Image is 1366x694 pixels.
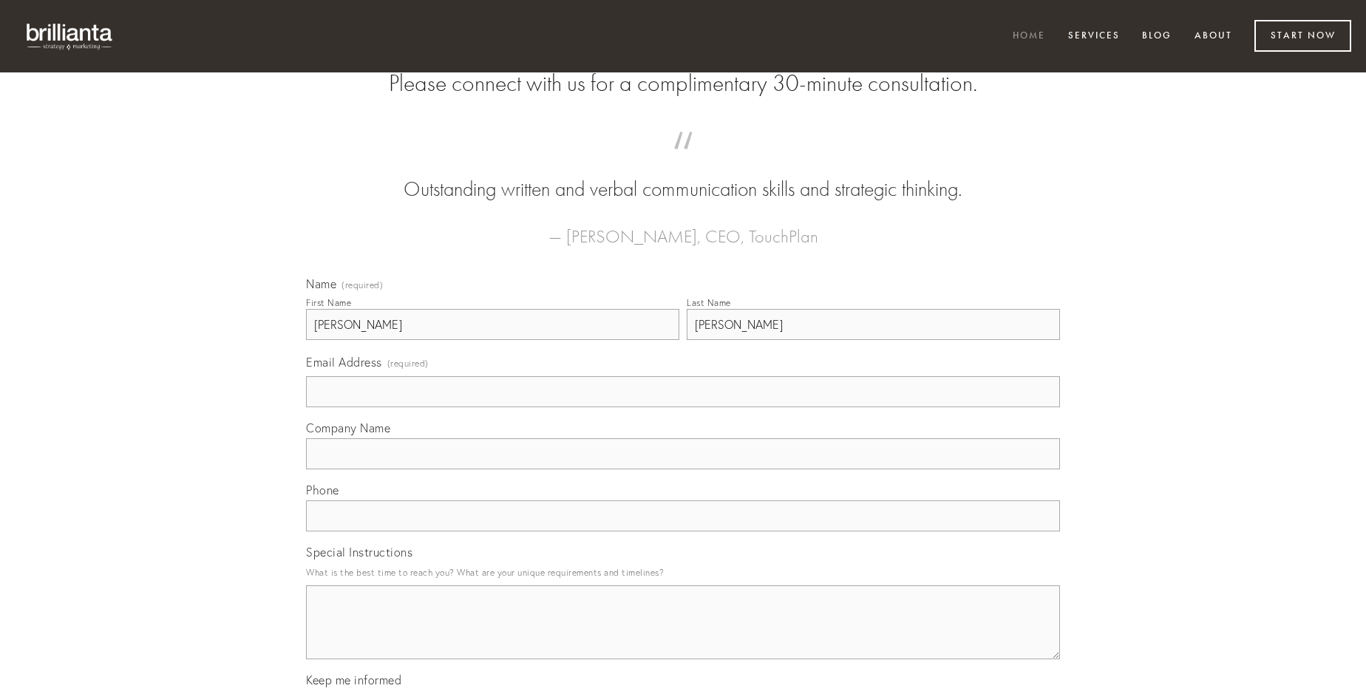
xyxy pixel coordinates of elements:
[1185,24,1242,49] a: About
[306,562,1060,582] p: What is the best time to reach you? What are your unique requirements and timelines?
[330,204,1036,251] figcaption: — [PERSON_NAME], CEO, TouchPlan
[341,281,383,290] span: (required)
[306,69,1060,98] h2: Please connect with us for a complimentary 30-minute consultation.
[1254,20,1351,52] a: Start Now
[687,297,731,308] div: Last Name
[306,673,401,687] span: Keep me informed
[330,146,1036,175] span: “
[1132,24,1181,49] a: Blog
[306,276,336,291] span: Name
[15,15,126,58] img: brillianta - research, strategy, marketing
[387,353,429,373] span: (required)
[306,483,339,497] span: Phone
[306,545,412,559] span: Special Instructions
[1059,24,1129,49] a: Services
[306,297,351,308] div: First Name
[306,355,382,370] span: Email Address
[1003,24,1055,49] a: Home
[330,146,1036,204] blockquote: Outstanding written and verbal communication skills and strategic thinking.
[306,421,390,435] span: Company Name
